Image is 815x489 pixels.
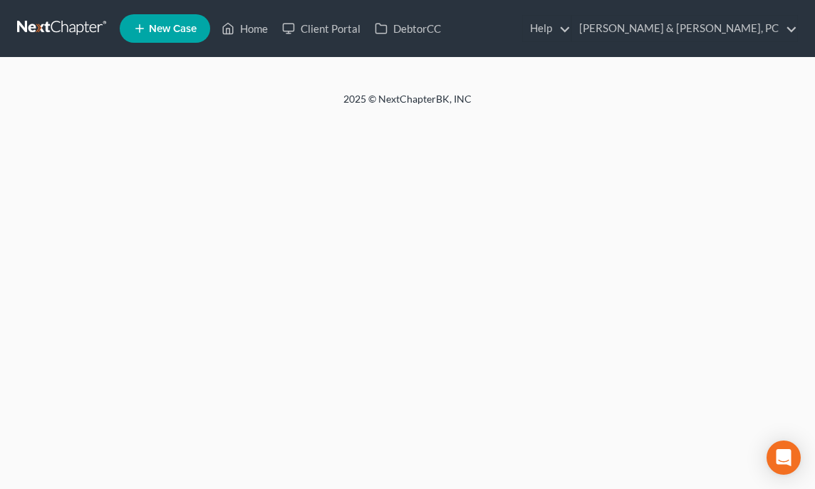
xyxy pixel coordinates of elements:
[66,92,749,118] div: 2025 © NextChapterBK, INC
[275,16,368,41] a: Client Portal
[368,16,448,41] a: DebtorCC
[572,16,797,41] a: [PERSON_NAME] & [PERSON_NAME], PC
[523,16,571,41] a: Help
[214,16,275,41] a: Home
[120,14,210,43] new-legal-case-button: New Case
[767,441,801,475] div: Open Intercom Messenger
